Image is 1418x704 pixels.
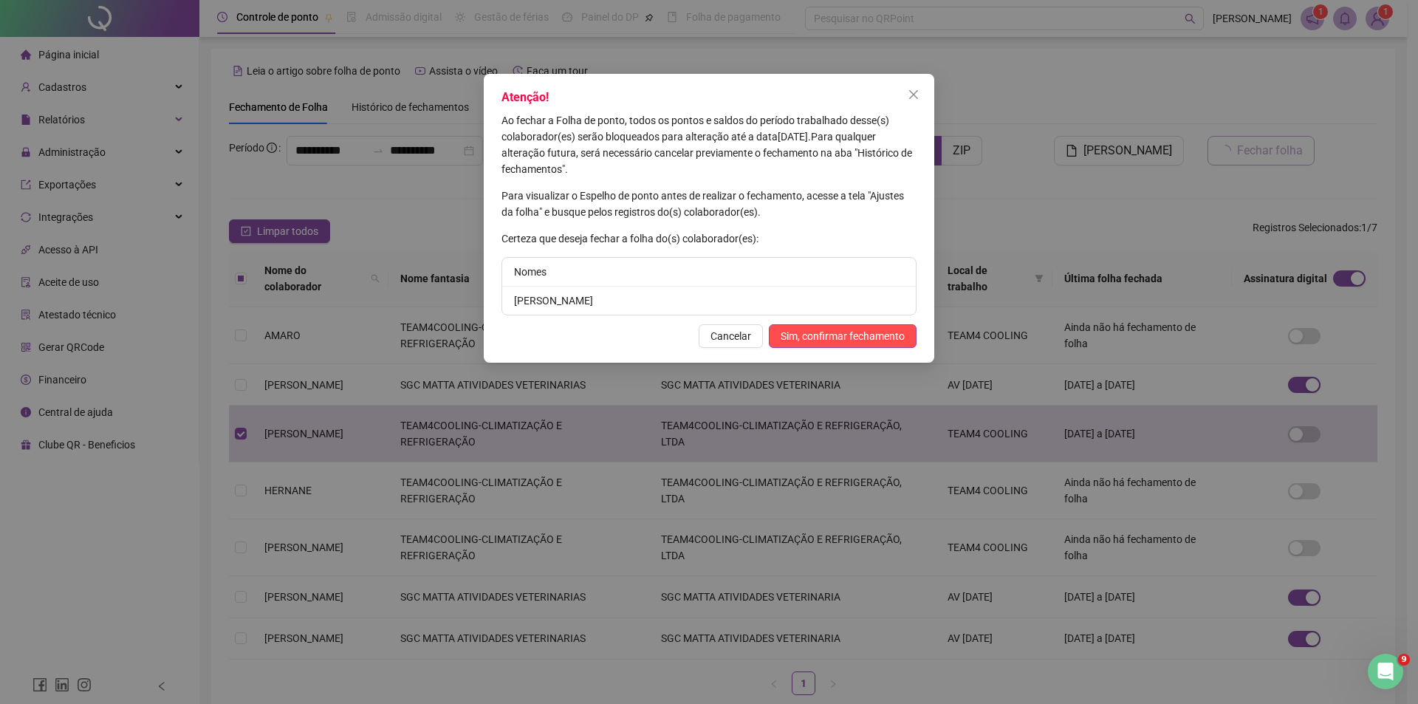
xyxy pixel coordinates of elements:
button: Cancelar [699,324,763,348]
span: Para qualquer alteração futura, será necessário cancelar previamente o fechamento na aba "Históri... [501,131,912,175]
span: Atenção! [501,90,549,104]
li: [PERSON_NAME] [502,287,916,315]
button: Close [902,83,925,106]
span: 9 [1398,654,1410,666]
span: Sim, confirmar fechamento [781,328,905,344]
span: Certeza que deseja fechar a folha do(s) colaborador(es): [501,233,758,245]
iframe: Intercom live chat [1368,654,1403,689]
span: Cancelar [710,328,751,344]
p: [DATE] . [501,112,917,177]
span: Nomes [514,266,547,278]
button: Sim, confirmar fechamento [769,324,917,348]
span: Ao fechar a Folha de ponto, todos os pontos e saldos do período trabalhado desse(s) colaborador(e... [501,115,889,143]
span: Para visualizar o Espelho de ponto antes de realizar o fechamento, acesse a tela "Ajustes da folh... [501,190,904,218]
span: close [908,89,919,100]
